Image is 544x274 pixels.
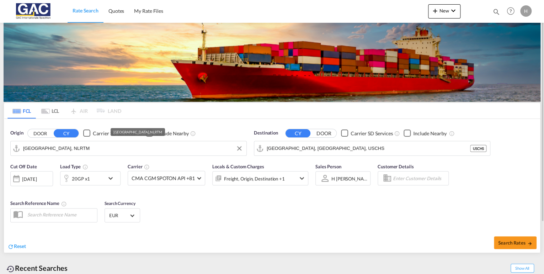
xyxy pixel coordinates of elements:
[4,119,540,253] div: Origin DOOR CY Checkbox No InkUnchecked: Search for CY (Container Yard) services for all selected...
[144,164,150,170] md-icon: The selected Trucker/Carrierwill be displayed in the rate results If the rates are from another f...
[378,164,414,169] span: Customer Details
[494,236,537,249] button: Search Ratesicon-arrow-right
[82,164,88,170] md-icon: icon-information-outline
[108,210,136,221] md-select: Select Currency: € EUREuro
[11,141,246,156] md-input-container: Rotterdam, NLRTM
[132,175,195,182] span: CMA CGM SPOTON API +81
[61,201,67,207] md-icon: Your search will be saved by the below given name
[93,130,135,137] div: Carrier SD Services
[431,6,439,15] md-icon: icon-plus 400-fg
[470,145,486,152] div: USCHS
[212,171,308,185] div: Freight Origin Destination Factory Stuffingicon-chevron-down
[331,173,368,184] md-select: Sales Person: H menze
[298,174,306,183] md-icon: icon-chevron-down
[72,174,90,184] div: 20GP x1
[224,174,285,184] div: Freight Origin Destination Factory Stuffing
[10,200,67,206] span: Search Reference Name
[73,7,98,14] span: Rate Search
[10,130,23,137] span: Origin
[254,141,490,156] md-input-container: Charleston, SC, USCHS
[315,164,341,169] span: Sales Person
[134,8,163,14] span: My Rate Files
[60,171,121,185] div: 20GP x1icon-chevron-down
[14,243,26,249] span: Reset
[212,164,264,169] span: Locals & Custom Charges
[83,130,135,137] md-checkbox: Checkbox No Ink
[449,131,454,136] md-icon: Unchecked: Ignores neighbouring ports when fetching rates.Checked : Includes neighbouring ports w...
[60,164,88,169] span: Load Type
[404,130,447,137] md-checkbox: Checkbox No Ink
[431,8,458,14] span: New
[113,128,162,136] div: [GEOGRAPHIC_DATA], NLRTM
[505,5,517,17] span: Help
[109,212,129,218] span: EUR
[505,5,520,18] div: Help
[4,23,540,102] img: LCL+%26+FCL+BACKGROUND.png
[511,264,534,273] span: Show All
[254,130,278,137] span: Destination
[6,265,15,273] md-icon: icon-backup-restore
[24,209,97,220] input: Search Reference Name
[105,201,135,206] span: Search Currency
[7,103,121,118] md-pagination-wrapper: Use the left and right arrow keys to navigate between tabs
[54,129,79,137] button: CY
[413,130,447,137] div: Include Nearby
[23,143,243,154] input: Search by Port
[492,8,500,19] div: icon-magnify
[428,4,460,19] button: icon-plus 400-fgNewicon-chevron-down
[311,129,336,137] button: DOOR
[7,103,36,118] md-tab-item: FCL
[449,6,458,15] md-icon: icon-chevron-down
[492,8,500,16] md-icon: icon-magnify
[155,130,189,137] div: Include Nearby
[267,143,470,154] input: Search by Port
[108,8,124,14] span: Quotes
[7,243,26,251] div: icon-refreshReset
[520,5,532,17] div: H
[394,131,400,136] md-icon: Unchecked: Search for CY (Container Yard) services for all selected carriers.Checked : Search for...
[10,164,37,169] span: Cut Off Date
[22,176,37,182] div: [DATE]
[498,240,532,246] span: Search Rates
[146,130,189,137] md-checkbox: Checkbox No Ink
[10,171,53,186] div: [DATE]
[527,241,532,246] md-icon: icon-arrow-right
[286,129,310,137] button: CY
[351,130,393,137] div: Carrier SD Services
[11,3,59,19] img: 9f305d00dc7b11eeb4548362177db9c3.png
[331,176,372,181] div: H [PERSON_NAME]
[341,130,393,137] md-checkbox: Checkbox No Ink
[10,185,16,195] md-datepicker: Select
[28,129,53,137] button: DOOR
[234,143,245,154] button: Clear Input
[106,174,118,183] md-icon: icon-chevron-down
[128,164,150,169] span: Carrier
[7,243,14,250] md-icon: icon-refresh
[190,131,196,136] md-icon: Unchecked: Ignores neighbouring ports when fetching rates.Checked : Includes neighbouring ports w...
[36,103,64,118] md-tab-item: LCL
[393,173,446,184] input: Enter Customer Details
